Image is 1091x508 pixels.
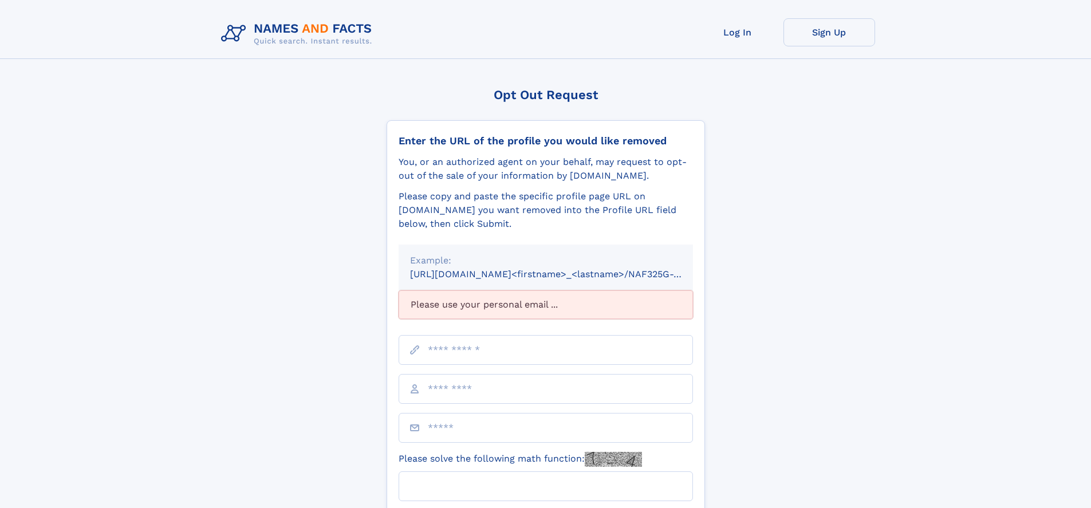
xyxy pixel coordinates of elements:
div: You, or an authorized agent on your behalf, may request to opt-out of the sale of your informatio... [399,155,693,183]
label: Please solve the following math function: [399,452,642,467]
div: Please use your personal email ... [399,290,693,319]
a: Sign Up [783,18,875,46]
div: Please copy and paste the specific profile page URL on [DOMAIN_NAME] you want removed into the Pr... [399,190,693,231]
div: Enter the URL of the profile you would like removed [399,135,693,147]
div: Example: [410,254,682,267]
small: [URL][DOMAIN_NAME]<firstname>_<lastname>/NAF325G-xxxxxxxx [410,269,715,279]
a: Log In [692,18,783,46]
div: Opt Out Request [387,88,705,102]
img: Logo Names and Facts [216,18,381,49]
